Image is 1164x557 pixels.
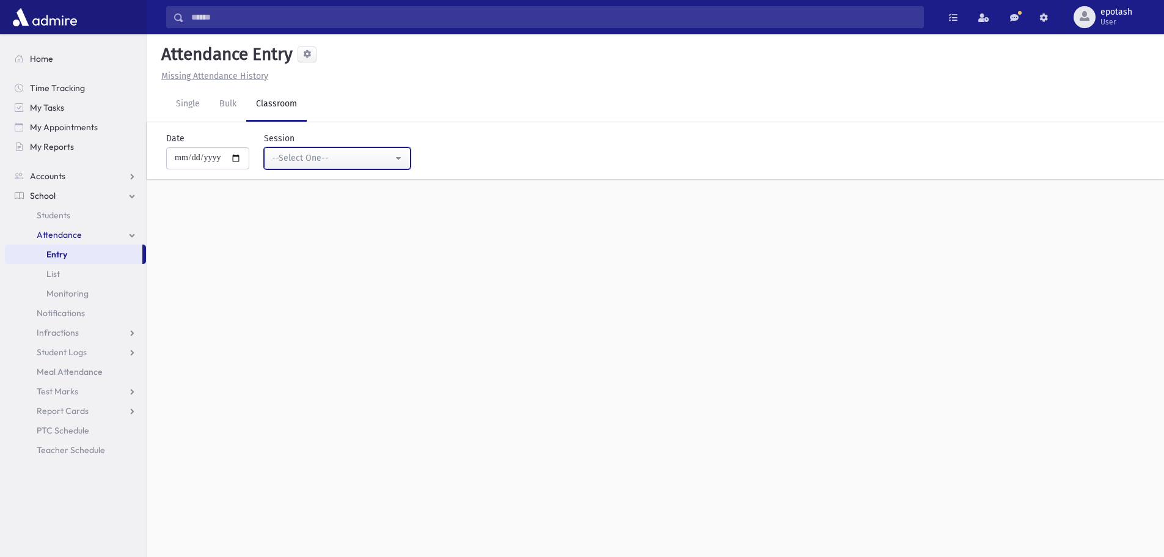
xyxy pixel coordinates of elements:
[5,137,146,157] a: My Reports
[5,362,146,382] a: Meal Attendance
[30,141,74,152] span: My Reports
[5,264,146,284] a: List
[37,425,89,436] span: PTC Schedule
[30,83,85,94] span: Time Tracking
[37,229,82,240] span: Attendance
[166,132,185,145] label: Date
[37,347,87,358] span: Student Logs
[5,401,146,421] a: Report Cards
[272,152,393,164] div: --Select One--
[5,440,146,460] a: Teacher Schedule
[184,6,923,28] input: Search
[46,249,67,260] span: Entry
[30,122,98,133] span: My Appointments
[5,166,146,186] a: Accounts
[37,308,85,319] span: Notifications
[5,284,146,303] a: Monitoring
[156,44,293,65] h5: Attendance Entry
[5,342,146,362] a: Student Logs
[5,49,146,68] a: Home
[5,303,146,323] a: Notifications
[156,71,268,81] a: Missing Attendance History
[5,205,146,225] a: Students
[5,225,146,245] a: Attendance
[5,78,146,98] a: Time Tracking
[5,421,146,440] a: PTC Schedule
[30,171,65,182] span: Accounts
[1100,7,1132,17] span: epotash
[5,117,146,137] a: My Appointments
[37,327,79,338] span: Infractions
[37,210,70,221] span: Students
[5,382,146,401] a: Test Marks
[37,444,105,456] span: Teacher Schedule
[5,323,146,342] a: Infractions
[161,71,268,81] u: Missing Attendance History
[30,53,53,64] span: Home
[246,87,307,122] a: Classroom
[264,147,411,169] button: --Select One--
[166,87,210,122] a: Single
[46,268,60,279] span: List
[37,405,89,416] span: Report Cards
[37,366,103,377] span: Meal Attendance
[10,5,80,29] img: AdmirePro
[264,132,295,145] label: Session
[210,87,246,122] a: Bulk
[5,186,146,205] a: School
[37,386,78,397] span: Test Marks
[30,102,64,113] span: My Tasks
[5,245,142,264] a: Entry
[46,288,89,299] span: Monitoring
[5,98,146,117] a: My Tasks
[1100,17,1132,27] span: User
[30,190,56,201] span: School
